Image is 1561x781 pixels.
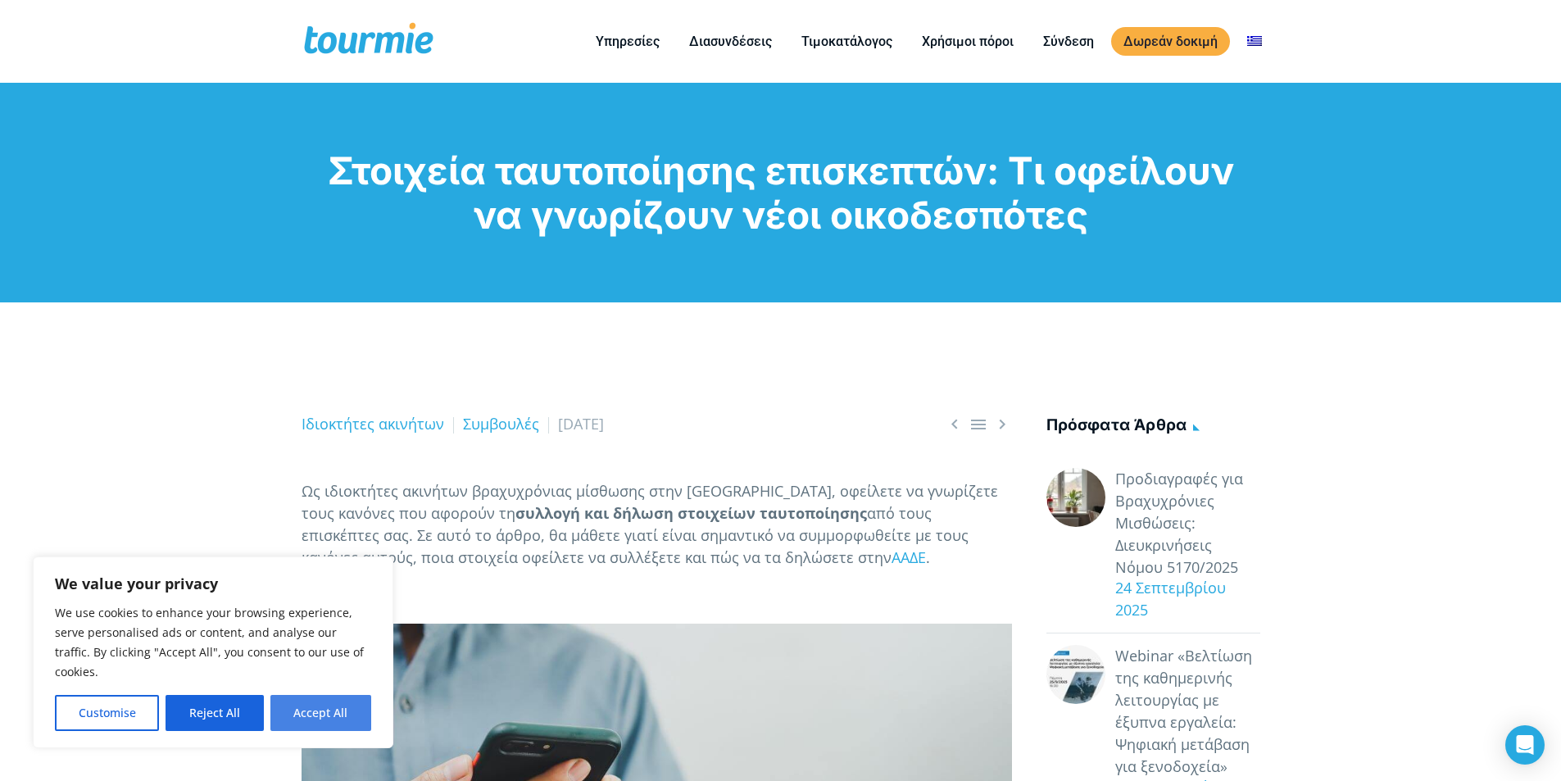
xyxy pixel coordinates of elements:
[1031,31,1106,52] a: Σύνδεση
[789,31,905,52] a: Τιμοκατάλογος
[270,695,371,731] button: Accept All
[55,695,159,731] button: Customise
[1235,31,1274,52] a: Αλλαγή σε
[1115,468,1260,579] a: Προδιαγραφές για Βραχυχρόνιες Μισθώσεις: Διευκρινήσεις Νόμου 5170/2025
[1115,645,1260,778] a: Webinar «Βελτίωση της καθημερινής λειτουργίας με έξυπνα εργαλεία: Ψηφιακή μετάβαση για ξενοδοχεία»
[515,503,867,523] strong: συλλογή και δήλωση στοιχείων ταυτοποίησης
[969,414,988,434] a: 
[992,414,1012,434] span: Next post
[55,603,371,682] p: We use cookies to enhance your browsing experience, serve personalised ads or content, and analys...
[1105,577,1260,621] div: 24 Σεπτεμβρίου 2025
[945,414,964,434] span: Previous post
[892,547,926,567] a: ΑΑΔΕ
[302,148,1260,237] h1: Στοιχεία ταυτοποίησης επισκεπτών: Τι οφείλουν να γνωρίζουν νέοι οικοδεσπότες
[992,414,1012,434] a: 
[945,414,964,434] a: 
[1046,413,1260,440] h4: Πρόσφατα άρθρα
[463,414,539,434] a: Συμβουλές
[1505,725,1545,765] div: Open Intercom Messenger
[583,31,672,52] a: Υπηρεσίες
[1111,27,1230,56] a: Δωρεάν δοκιμή
[166,695,263,731] button: Reject All
[910,31,1026,52] a: Χρήσιμοι πόροι
[677,31,784,52] a: Διασυνδέσεις
[558,414,604,434] span: [DATE]
[302,414,444,434] a: Ιδιοκτήτες ακινήτων
[302,480,1012,569] p: Ως ιδιοκτήτες ακινήτων βραχυχρόνιας μίσθωσης στην [GEOGRAPHIC_DATA], οφείλετε να γνωρίζετε τους κ...
[55,574,371,593] p: We value your privacy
